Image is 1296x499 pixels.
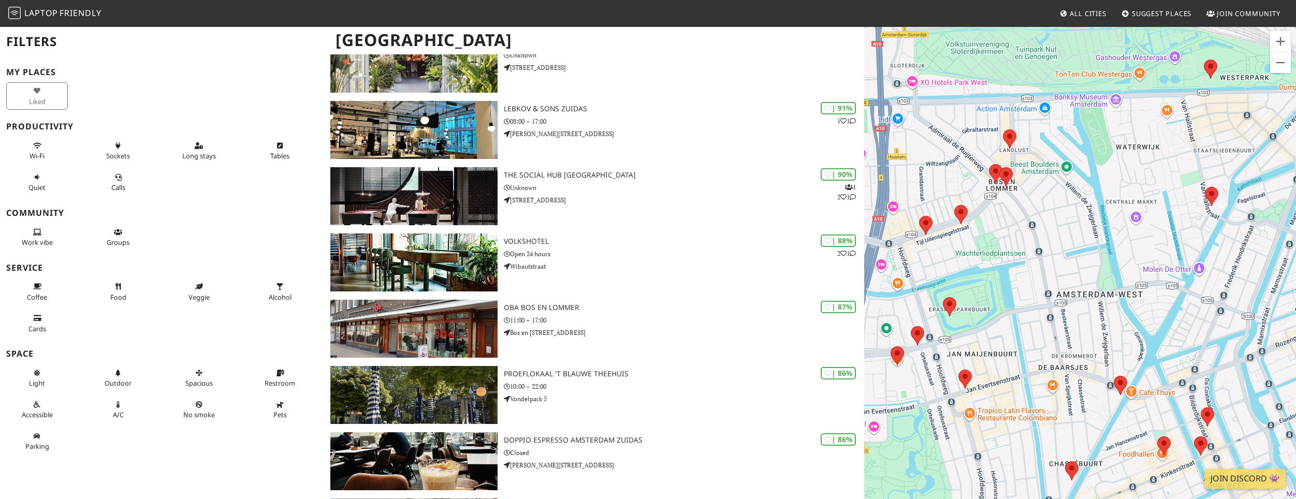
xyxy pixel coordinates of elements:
[504,381,864,391] p: 10:00 – 22:00
[324,233,864,291] a: Volkshotel | 88% 21 Volkshotel Open 24 hours Wibautstraat
[6,396,68,423] button: Accessible
[249,278,311,305] button: Alcohol
[6,224,68,251] button: Work vibe
[168,278,230,305] button: Veggie
[6,278,68,305] button: Coffee
[87,169,149,196] button: Calls
[29,378,45,388] span: Natural light
[330,101,498,159] img: Lebkov & Sons Zuidas
[249,396,311,423] button: Pets
[110,292,126,302] span: Food
[821,301,856,313] div: | 87%
[6,67,318,77] h3: My Places
[87,137,149,165] button: Sockets
[504,249,864,259] p: Open 24 hours
[330,300,498,358] img: OBA Bos en Lommer
[504,195,864,205] p: [STREET_ADDRESS]
[504,460,864,470] p: [PERSON_NAME][STREET_ADDRESS]
[504,183,864,193] p: Unknown
[249,364,311,392] button: Restroom
[87,364,149,392] button: Outdoor
[183,410,215,419] span: Smoke free
[270,151,289,160] span: Work-friendly tables
[111,183,125,192] span: Video/audio calls
[28,324,46,333] span: Credit cards
[837,248,856,258] p: 2 1
[1217,9,1280,18] span: Join Community
[22,238,53,247] span: People working
[269,292,292,302] span: Alcohol
[504,171,864,180] h3: The Social Hub [GEOGRAPHIC_DATA]
[324,167,864,225] a: The Social Hub Amsterdam City | 90% 121 The Social Hub [GEOGRAPHIC_DATA] Unknown [STREET_ADDRESS]
[106,151,130,160] span: Power sockets
[87,278,149,305] button: Food
[1055,4,1111,23] a: All Cities
[504,261,864,271] p: Wibautstraat
[504,448,864,458] p: Closed
[324,366,864,424] a: Proeflokaal 't Blauwe Theehuis | 86% Proeflokaal 't Blauwe Theehuis 10:00 – 22:00 Vondelpark 5
[821,102,856,114] div: | 91%
[107,238,129,247] span: Group tables
[273,410,287,419] span: Pet friendly
[6,137,68,165] button: Wi-Fi
[60,7,101,19] span: Friendly
[1117,4,1196,23] a: Suggest Places
[6,349,318,359] h3: Space
[821,168,856,180] div: | 90%
[821,234,856,246] div: | 88%
[182,151,216,160] span: Long stays
[324,101,864,159] a: Lebkov & Sons Zuidas | 91% 11 Lebkov & Sons Zuidas 08:00 – 17:00 [PERSON_NAME][STREET_ADDRESS]
[249,137,311,165] button: Tables
[265,378,295,388] span: Restroom
[330,167,498,225] img: The Social Hub Amsterdam City
[1270,31,1291,52] button: Zoom in
[504,370,864,378] h3: Proeflokaal 't Blauwe Theehuis
[6,310,68,337] button: Cards
[504,436,864,445] h3: Doppio Espresso Amsterdam Zuidas
[324,432,864,490] a: Doppio Espresso Amsterdam Zuidas | 86% Doppio Espresso Amsterdam Zuidas Closed [PERSON_NAME][STRE...
[837,116,856,126] p: 1 1
[504,328,864,337] p: Bos en [STREET_ADDRESS]
[25,442,49,451] span: Parking
[6,122,318,131] h3: Productivity
[168,396,230,423] button: No smoke
[87,224,149,251] button: Groups
[504,105,864,113] h3: Lebkov & Sons Zuidas
[188,292,210,302] span: Veggie
[27,292,47,302] span: Coffee
[6,208,318,218] h3: Community
[22,410,53,419] span: Accessible
[504,394,864,404] p: Vondelpark 5
[1132,9,1192,18] span: Suggest Places
[504,129,864,139] p: [PERSON_NAME][STREET_ADDRESS]
[330,233,498,291] img: Volkshotel
[105,378,132,388] span: Outdoor area
[185,378,213,388] span: Spacious
[28,183,46,192] span: Quiet
[168,137,230,165] button: Long stays
[821,367,856,379] div: | 86%
[327,26,862,54] h1: [GEOGRAPHIC_DATA]
[24,7,58,19] span: Laptop
[6,169,68,196] button: Quiet
[821,433,856,445] div: | 86%
[1070,9,1106,18] span: All Cities
[330,432,498,490] img: Doppio Espresso Amsterdam Zuidas
[8,7,21,19] img: LaptopFriendly
[6,263,318,273] h3: Service
[6,428,68,455] button: Parking
[1202,4,1285,23] a: Join Community
[324,300,864,358] a: OBA Bos en Lommer | 87% OBA Bos en Lommer 11:00 – 17:00 Bos en [STREET_ADDRESS]
[504,237,864,246] h3: Volkshotel
[1270,52,1291,73] button: Zoom out
[30,151,45,160] span: Stable Wi-Fi
[6,364,68,392] button: Light
[6,26,318,57] h2: Filters
[113,410,124,419] span: Air conditioned
[87,396,149,423] button: A/C
[8,5,101,23] a: LaptopFriendly LaptopFriendly
[330,366,498,424] img: Proeflokaal 't Blauwe Theehuis
[168,364,230,392] button: Spacious
[504,63,864,72] p: [STREET_ADDRESS]
[504,116,864,126] p: 08:00 – 17:00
